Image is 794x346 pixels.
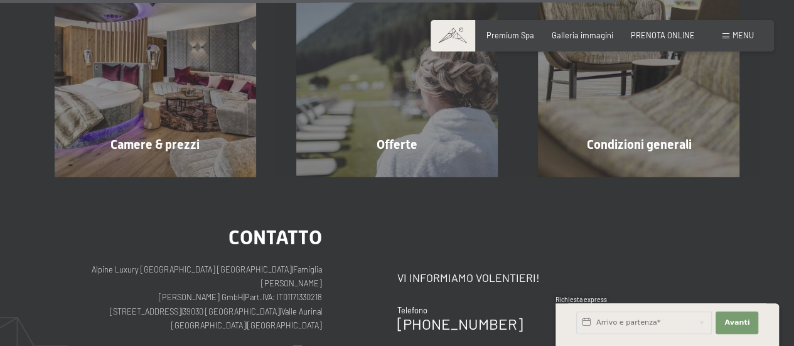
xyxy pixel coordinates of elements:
[55,262,322,333] p: Alpine Luxury [GEOGRAPHIC_DATA] [GEOGRAPHIC_DATA] Famiglia [PERSON_NAME] [PERSON_NAME] GmbH Part....
[397,305,427,315] span: Telefono
[246,320,247,330] span: |
[486,30,534,40] a: Premium Spa
[244,292,245,302] span: |
[181,306,183,316] span: |
[724,318,749,328] span: Avanti
[555,296,607,303] span: Richiesta express
[552,30,613,40] a: Galleria immagini
[732,30,754,40] span: Menu
[110,137,200,152] span: Camere & prezzi
[397,271,540,284] span: Vi informiamo volentieri!
[631,30,695,40] a: PRENOTA ONLINE
[280,306,281,316] span: |
[377,137,417,152] span: Offerte
[228,225,322,249] span: Contatto
[292,264,293,274] span: |
[716,311,758,334] button: Avanti
[586,137,691,152] span: Condizioni generali
[321,306,322,316] span: |
[397,315,523,333] a: [PHONE_NUMBER]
